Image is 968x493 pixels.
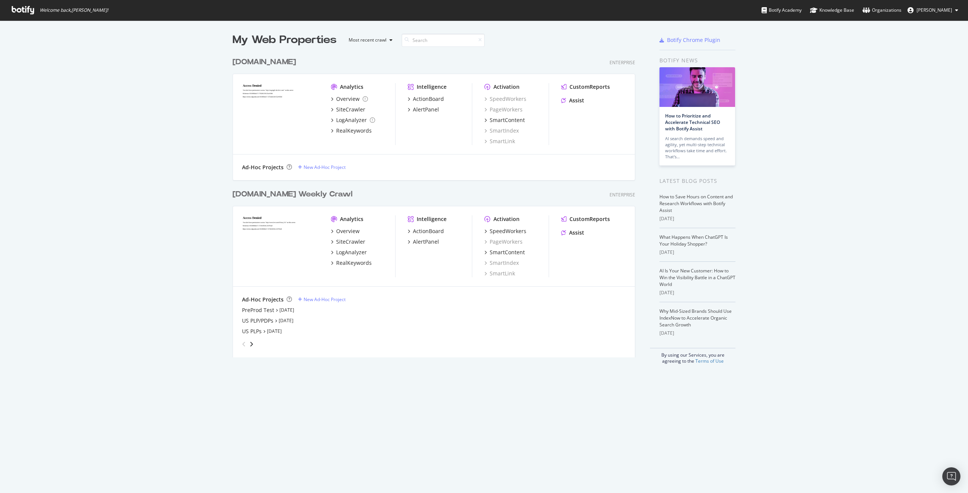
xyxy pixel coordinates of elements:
div: Analytics [340,215,363,223]
div: [DOMAIN_NAME] Weekly Crawl [233,189,352,200]
a: SpeedWorkers [484,227,526,235]
div: CustomReports [569,83,610,91]
div: AlertPanel [413,238,439,246]
div: ActionBoard [413,95,444,103]
div: New Ad-Hoc Project [304,164,346,170]
a: Overview [331,227,360,235]
div: Enterprise [610,192,635,198]
a: RealKeywords [331,259,372,267]
div: RealKeywords [336,127,372,134]
div: SmartContent [490,116,525,124]
div: Botify news [659,56,735,65]
a: [DATE] [279,317,293,324]
div: SiteCrawler [336,238,365,246]
a: SmartIndex [484,259,519,267]
a: PageWorkers [484,238,523,246]
a: SiteCrawler [331,106,365,113]
a: Terms of Use [695,358,724,364]
a: PreProd Test [242,306,274,314]
div: Intelligence [417,83,447,91]
div: SpeedWorkers [490,227,526,235]
div: angle-left [239,338,249,350]
div: By using our Services, you are agreeing to the [650,348,735,364]
div: Most recent crawl [349,38,386,42]
a: SpeedWorkers [484,95,526,103]
div: Enterprise [610,59,635,66]
button: Most recent crawl [343,34,396,46]
a: Assist [561,97,584,104]
div: RealKeywords [336,259,372,267]
a: New Ad-Hoc Project [298,164,346,170]
div: LogAnalyzer [336,116,367,124]
div: Botify Academy [762,6,802,14]
div: Overview [336,227,360,235]
a: AlertPanel [408,106,439,113]
div: Ad-Hoc Projects [242,296,284,303]
a: SmartLink [484,270,515,277]
div: Ad-Hoc Projects [242,164,284,171]
a: SmartLink [484,138,515,145]
a: [DOMAIN_NAME] [233,57,299,68]
a: CustomReports [561,215,610,223]
button: [PERSON_NAME] [901,4,964,16]
a: SmartIndex [484,127,519,134]
div: [DATE] [659,215,735,222]
div: PageWorkers [484,106,523,113]
div: [DATE] [659,330,735,337]
a: CustomReports [561,83,610,91]
a: LogAnalyzer [331,116,375,124]
a: AlertPanel [408,238,439,246]
div: [DOMAIN_NAME] [233,57,296,68]
a: [DATE] [267,328,282,334]
div: AI search demands speed and agility, yet multi-step technical workflows take time and effort. Tha... [665,136,729,160]
a: How to Prioritize and Accelerate Technical SEO with Botify Assist [665,113,720,132]
a: RealKeywords [331,127,372,134]
a: Assist [561,229,584,236]
div: Analytics [340,83,363,91]
div: Assist [569,229,584,236]
input: Search [402,34,485,47]
a: [DATE] [279,307,294,313]
div: angle-right [249,340,254,348]
div: US PLP/PDPs [242,317,273,325]
div: [DATE] [659,289,735,296]
div: SmartContent [490,249,525,256]
a: ActionBoard [408,95,444,103]
a: What Happens When ChatGPT Is Your Holiday Shopper? [659,234,728,247]
a: US PLPs [242,328,262,335]
a: New Ad-Hoc Project [298,296,346,303]
a: SiteCrawler [331,238,365,246]
a: SmartContent [484,116,525,124]
div: Knowledge Base [810,6,854,14]
div: Activation [493,215,520,223]
a: Why Mid-Sized Brands Should Use IndexNow to Accelerate Organic Search Growth [659,308,732,328]
div: Organizations [863,6,901,14]
a: Botify Chrome Plugin [659,36,720,44]
img: Levi.com [242,215,319,277]
a: LogAnalyzer [331,249,367,256]
div: Overview [336,95,360,103]
div: Activation [493,83,520,91]
a: SmartContent [484,249,525,256]
div: Open Intercom Messenger [942,467,960,485]
a: ActionBoard [408,227,444,235]
div: My Web Properties [233,32,337,48]
div: Assist [569,97,584,104]
div: grid [233,48,641,357]
img: levipilot.com [242,83,319,144]
div: CustomReports [569,215,610,223]
div: [DATE] [659,249,735,256]
div: Intelligence [417,215,447,223]
div: Latest Blog Posts [659,177,735,185]
div: ActionBoard [413,227,444,235]
span: Richard Hanrahan [917,7,952,13]
a: [DOMAIN_NAME] Weekly Crawl [233,189,355,200]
